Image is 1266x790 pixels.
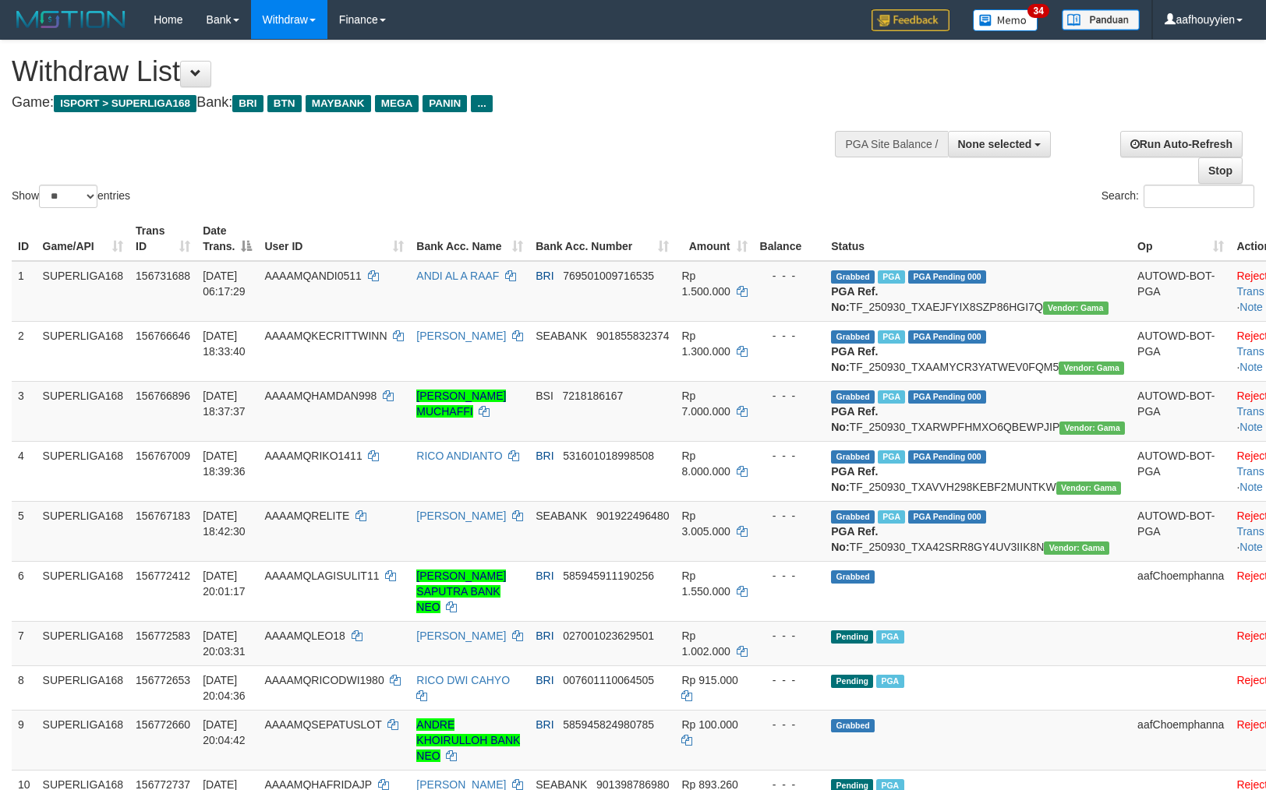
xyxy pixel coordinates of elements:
td: TF_250930_TXAAMYCR3YATWEV0FQM5 [825,321,1131,381]
div: - - - [760,568,819,584]
td: SUPERLIGA168 [37,621,130,665]
span: [DATE] 18:39:36 [203,450,246,478]
span: Copy 7218186167 to clipboard [562,390,623,402]
span: Marked by aafheankoy [878,510,905,524]
span: Copy 769501009716535 to clipboard [563,270,654,282]
a: RICO ANDIANTO [416,450,502,462]
td: TF_250930_TXAVVH298KEBF2MUNTKW [825,441,1131,501]
a: [PERSON_NAME] SAPUTRA BANK NEO [416,570,506,613]
b: PGA Ref. No: [831,465,878,493]
span: 156766646 [136,330,190,342]
span: Marked by aafromsomean [878,270,905,284]
div: - - - [760,717,819,732]
td: 6 [12,561,37,621]
span: BRI [536,450,553,462]
div: - - - [760,388,819,404]
span: Grabbed [831,390,875,404]
td: SUPERLIGA168 [37,561,130,621]
span: Rp 100.000 [681,718,737,731]
a: ANDI AL A RAAF [416,270,499,282]
span: 156772412 [136,570,190,582]
span: AAAAMQHAMDAN998 [264,390,377,402]
span: Rp 915.000 [681,674,737,686]
label: Search: [1102,185,1254,208]
th: Trans ID: activate to sort column ascending [129,217,196,261]
span: PGA Pending [908,270,986,284]
span: AAAAMQSEPATUSLOT [264,718,381,731]
span: Marked by aafheankoy [876,630,904,644]
td: 3 [12,381,37,441]
span: BRI [536,718,553,731]
td: TF_250930_TXAEJFYIX8SZP86HGI7Q [825,261,1131,322]
div: - - - [760,328,819,344]
span: Pending [831,675,873,688]
td: AUTOWD-BOT-PGA [1131,381,1230,441]
span: BRI [536,630,553,642]
span: Copy 585945824980785 to clipboard [563,718,654,731]
span: AAAAMQLEO18 [264,630,345,642]
a: [PERSON_NAME] [416,330,506,342]
th: Op: activate to sort column ascending [1131,217,1230,261]
th: Status [825,217,1131,261]
a: Run Auto-Refresh [1120,131,1243,157]
td: SUPERLIGA168 [37,710,130,770]
span: [DATE] 18:33:40 [203,330,246,358]
span: Vendor URL: https://trx31.1velocity.biz [1056,481,1122,495]
td: SUPERLIGA168 [37,665,130,710]
div: - - - [760,672,819,688]
span: AAAAMQANDI0511 [264,270,362,282]
td: AUTOWD-BOT-PGA [1131,321,1230,381]
div: - - - [760,268,819,284]
span: MAYBANK [306,95,371,112]
td: AUTOWD-BOT-PGA [1131,261,1230,322]
span: Copy 901855832374 to clipboard [596,330,669,342]
span: 156766896 [136,390,190,402]
span: Marked by aafheankoy [876,675,904,688]
span: PGA Pending [908,330,986,344]
span: Rp 1.550.000 [681,570,730,598]
img: Button%20Memo.svg [973,9,1038,31]
td: 5 [12,501,37,561]
span: ISPORT > SUPERLIGA168 [54,95,196,112]
span: Vendor URL: https://trx31.1velocity.biz [1059,361,1124,375]
td: 2 [12,321,37,381]
span: [DATE] 20:04:42 [203,718,246,746]
span: Copy 027001023629501 to clipboard [563,630,654,642]
span: BTN [267,95,302,112]
a: Note [1239,481,1263,493]
td: aafChoemphanna [1131,561,1230,621]
td: 8 [12,665,37,710]
b: PGA Ref. No: [831,345,878,373]
td: SUPERLIGA168 [37,381,130,441]
span: Grabbed [831,450,875,464]
span: 156772660 [136,718,190,731]
span: BRI [232,95,263,112]
span: Rp 8.000.000 [681,450,730,478]
span: AAAAMQRICODWI1980 [264,674,384,686]
a: [PERSON_NAME] [416,630,506,642]
span: [DATE] 20:03:31 [203,630,246,658]
span: None selected [958,138,1032,150]
span: PGA Pending [908,450,986,464]
a: Note [1239,541,1263,553]
span: BSI [536,390,553,402]
h1: Withdraw List [12,56,829,87]
span: Grabbed [831,330,875,344]
span: BRI [536,674,553,686]
button: None selected [948,131,1052,157]
b: PGA Ref. No: [831,525,878,553]
th: Date Trans.: activate to sort column descending [196,217,258,261]
span: [DATE] 20:04:36 [203,674,246,702]
a: [PERSON_NAME] MUCHAFFI [416,390,506,418]
span: PGA Pending [908,390,986,404]
span: PGA Pending [908,510,986,524]
td: SUPERLIGA168 [37,321,130,381]
span: Rp 1.500.000 [681,270,730,298]
a: Note [1239,301,1263,313]
a: Note [1239,361,1263,373]
span: Copy 007601110064505 to clipboard [563,674,654,686]
input: Search: [1144,185,1254,208]
span: Grabbed [831,570,875,584]
b: PGA Ref. No: [831,285,878,313]
a: [PERSON_NAME] [416,510,506,522]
